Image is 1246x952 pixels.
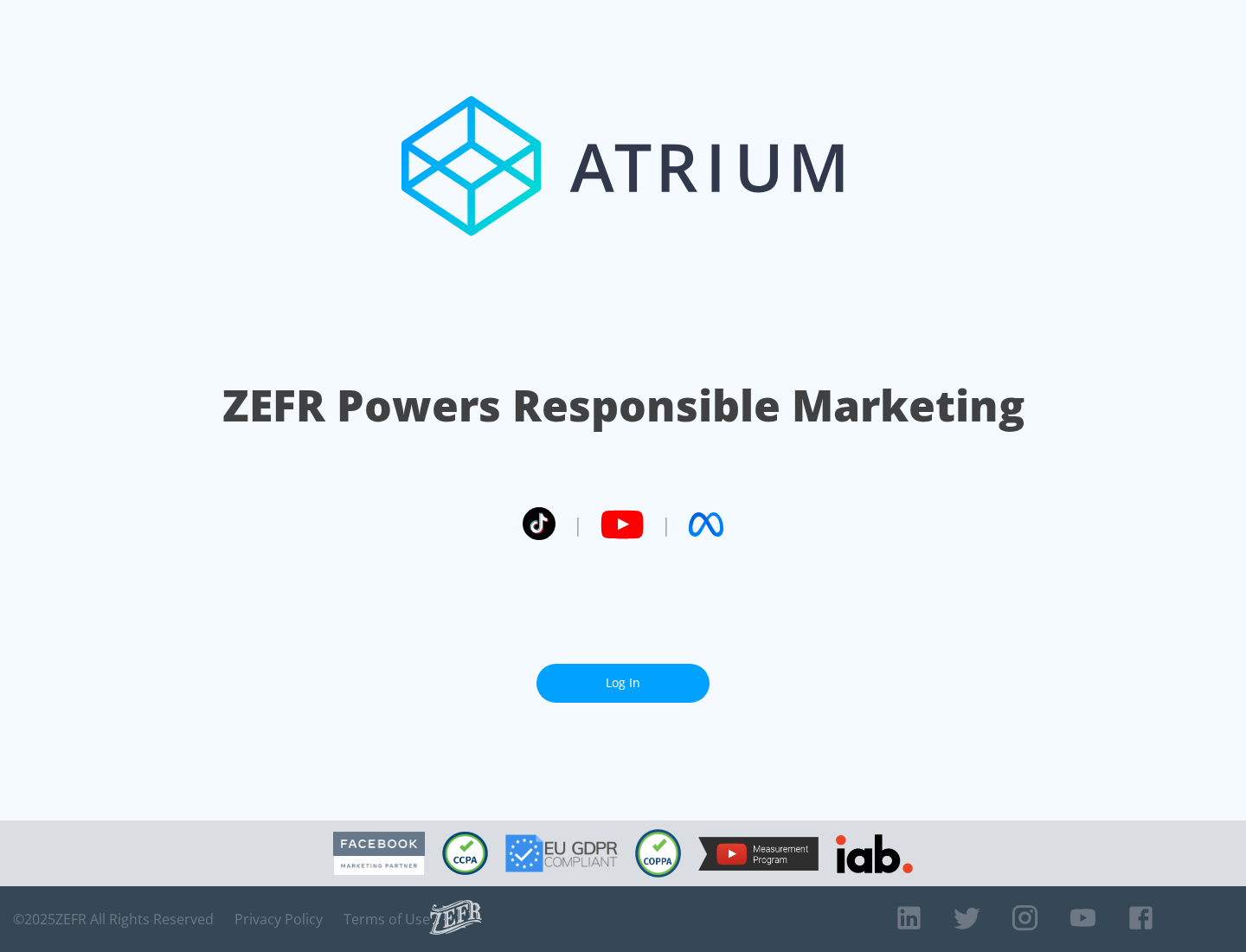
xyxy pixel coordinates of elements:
img: GDPR Compliant [505,834,618,872]
span: © 2025 ZEFR All Rights Reserved [13,910,214,928]
a: Log In [536,664,710,703]
img: Facebook Marketing Partner [333,832,425,876]
span: | [661,511,671,537]
img: CCPA Compliant [442,832,488,875]
a: Terms of Use [344,910,430,928]
img: IAB [836,834,913,873]
h1: ZEFR Powers Responsible Marketing [222,376,1024,435]
img: YouTube Measurement Program [698,837,819,871]
img: COPPA Compliant [635,829,681,878]
span: | [573,511,583,537]
a: Privacy Policy [234,910,323,928]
